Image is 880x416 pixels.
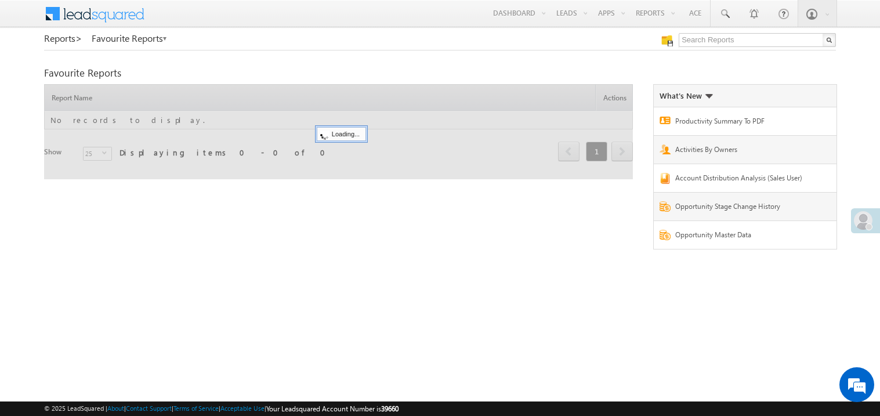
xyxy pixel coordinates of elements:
[44,68,836,78] div: Favourite Reports
[381,404,399,413] span: 39660
[675,173,811,186] a: Account Distribution Analysis (Sales User)
[173,404,219,412] a: Terms of Service
[220,404,265,412] a: Acceptable Use
[75,31,82,45] span: >
[660,201,671,212] img: Report
[92,33,168,44] a: Favourite Reports
[660,144,671,154] img: Report
[660,173,671,184] img: Report
[126,404,172,412] a: Contact Support
[660,230,671,240] img: Report
[107,404,124,412] a: About
[317,127,366,141] div: Loading...
[675,230,811,243] a: Opportunity Master Data
[675,144,811,158] a: Activities By Owners
[660,117,671,124] img: Report
[675,116,811,129] a: Productivity Summary To PDF
[44,33,82,44] a: Reports>
[675,201,811,215] a: Opportunity Stage Change History
[679,33,836,47] input: Search Reports
[661,35,673,46] img: Manage all your saved reports!
[660,91,713,101] div: What's New
[266,404,399,413] span: Your Leadsquared Account Number is
[705,94,713,99] img: What's new
[44,403,399,414] span: © 2025 LeadSquared | | | | |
